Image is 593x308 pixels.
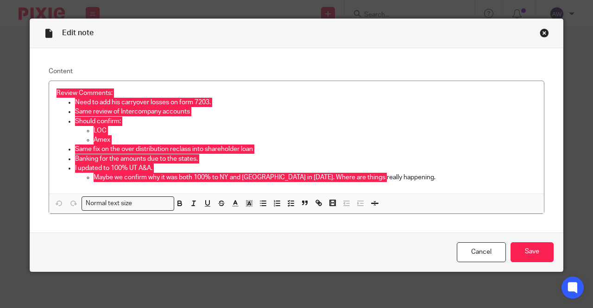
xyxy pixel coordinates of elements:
[75,117,536,126] p: Should confirm:
[75,145,536,154] p: Same fix on the over distribution reclass into shareholder loan
[75,107,536,116] p: Same review of Intercompany accounts
[94,126,536,135] p: LOC
[75,154,536,163] p: Banking for the amounts due to the states.
[457,242,506,262] a: Cancel
[49,67,544,76] label: Content
[94,173,536,182] p: Maybe we confirm why it was both 100% to NY and [GEOGRAPHIC_DATA] in [DATE]. Where are things rea...
[82,196,174,211] div: Search for option
[84,199,134,208] span: Normal text size
[511,242,554,262] input: Save
[75,98,536,107] p: Need to add his carryover losses on form 7203.
[75,163,536,173] p: I updated to 100% UT A&A.
[540,28,549,38] div: Close this dialog window
[94,135,536,145] p: Amex
[135,199,169,208] input: Search for option
[62,29,94,37] span: Edit note
[57,88,536,98] p: Review Comments:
